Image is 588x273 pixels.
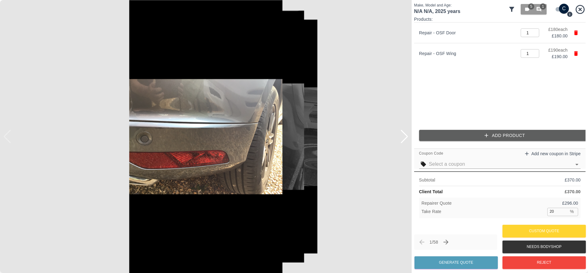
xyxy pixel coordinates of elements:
p: Subtotal [419,177,435,183]
svg: Press Q to switch [567,11,573,17]
button: Next claim [441,237,451,247]
p: % [570,208,574,215]
button: Custom Quote [502,225,586,237]
button: Reject [502,256,586,269]
p: £ 296.00 [562,200,578,207]
p: £ 180 each [543,26,568,33]
p: Client Total [419,189,443,195]
p: £ 370.00 [565,189,581,195]
h1: N/A N/A , 2025 years [414,8,506,15]
span: Coupon Code [419,151,443,157]
button: Open [573,160,581,169]
p: Repair - OSF Wing [419,50,517,57]
button: 51 [521,4,547,15]
p: Products: [414,16,586,22]
p: £ 180.00 [543,33,568,39]
input: Select a coupon [429,160,571,168]
button: Generate Quote [414,256,498,269]
span: Previous claim (← or ↑) [417,237,427,247]
p: £ 190 each [543,47,568,53]
p: Make, Model and Age: [414,2,506,8]
a: Add new coupon in Stripe [524,150,581,157]
p: Repair - OSF Door [419,30,517,36]
span: Next/Skip claim (→ or ↓) [441,237,451,247]
p: £ 370.00 [565,177,581,183]
p: £ 190.00 [543,53,568,60]
button: Needs Bodyshop [502,241,586,253]
p: 1 / 58 [430,239,438,245]
p: Repairer Quote [422,200,452,207]
p: Take Rate [422,208,441,215]
span: 5 [528,3,534,10]
span: 1 [540,3,546,10]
